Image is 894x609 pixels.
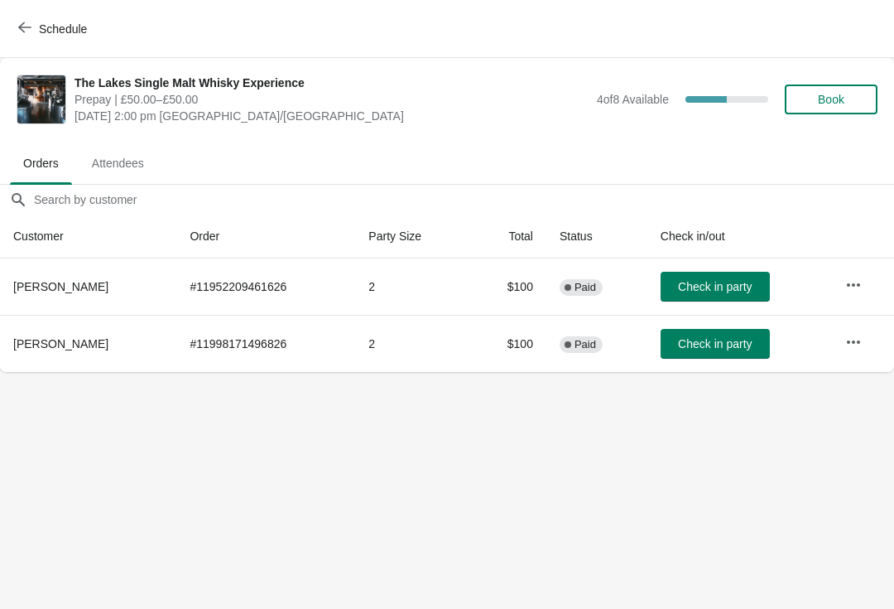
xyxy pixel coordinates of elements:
[355,215,470,259] th: Party Size
[10,148,72,178] span: Orders
[574,281,596,294] span: Paid
[176,215,355,259] th: Order
[355,315,470,372] td: 2
[470,315,546,372] td: $100
[33,185,894,215] input: Search by customer
[678,280,752,293] span: Check in party
[74,75,589,91] span: The Lakes Single Malt Whisky Experience
[39,22,87,36] span: Schedule
[8,14,100,44] button: Schedule
[355,259,470,315] td: 2
[647,215,832,259] th: Check in/out
[678,337,752,350] span: Check in party
[17,75,65,123] img: The Lakes Single Malt Whisky Experience
[546,215,647,259] th: Status
[79,148,157,178] span: Attendees
[13,280,108,293] span: [PERSON_NAME]
[74,108,589,124] span: [DATE] 2:00 pm [GEOGRAPHIC_DATA]/[GEOGRAPHIC_DATA]
[470,215,546,259] th: Total
[574,338,596,351] span: Paid
[661,272,770,302] button: Check in party
[470,259,546,315] td: $100
[74,91,589,108] span: Prepay | £50.00–£50.00
[818,93,844,106] span: Book
[176,259,355,315] td: # 11952209461626
[597,93,669,106] span: 4 of 8 Available
[661,329,770,359] button: Check in party
[13,337,108,350] span: [PERSON_NAME]
[785,85,877,114] button: Book
[176,315,355,372] td: # 11998171496826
